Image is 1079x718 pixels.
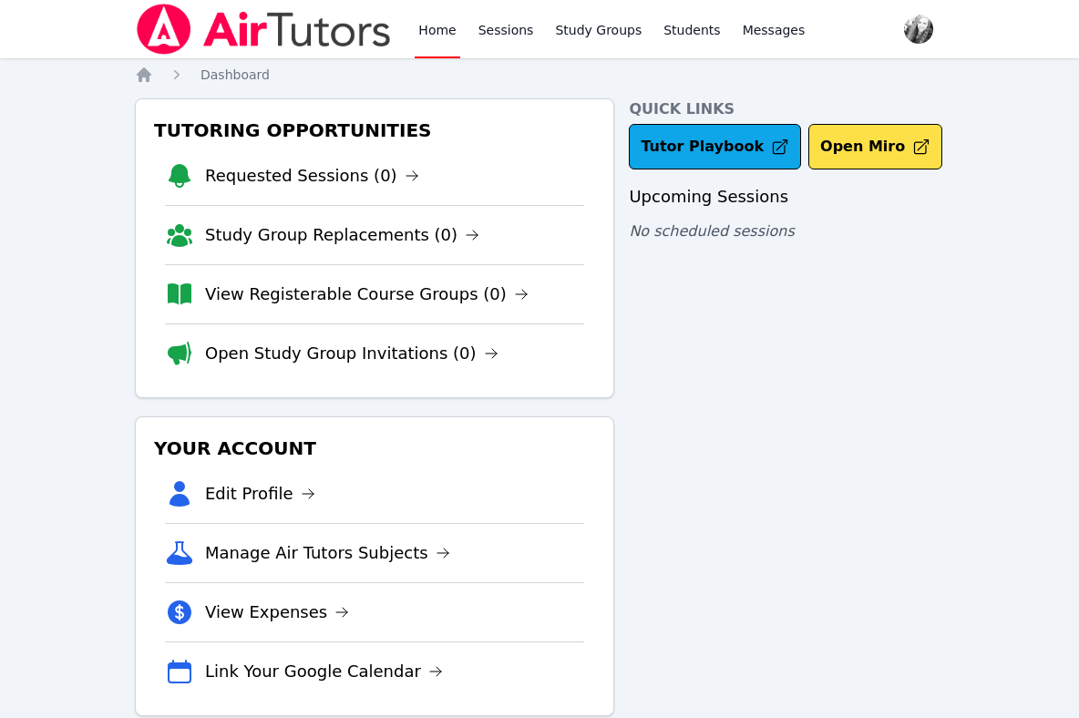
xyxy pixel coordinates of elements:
h3: Your Account [150,432,599,465]
a: Edit Profile [205,481,315,507]
h3: Upcoming Sessions [629,184,944,210]
img: Air Tutors [135,4,393,55]
a: View Expenses [205,600,349,625]
span: Dashboard [200,67,270,82]
a: Link Your Google Calendar [205,659,443,684]
span: Messages [743,21,806,39]
a: Requested Sessions (0) [205,163,419,189]
h3: Tutoring Opportunities [150,114,599,147]
a: Tutor Playbook [629,124,801,169]
h4: Quick Links [629,98,944,120]
a: Study Group Replacements (0) [205,222,479,248]
a: Dashboard [200,66,270,84]
a: View Registerable Course Groups (0) [205,282,529,307]
nav: Breadcrumb [135,66,944,84]
span: No scheduled sessions [629,222,794,240]
a: Manage Air Tutors Subjects [205,540,450,566]
button: Open Miro [808,124,942,169]
a: Open Study Group Invitations (0) [205,341,498,366]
